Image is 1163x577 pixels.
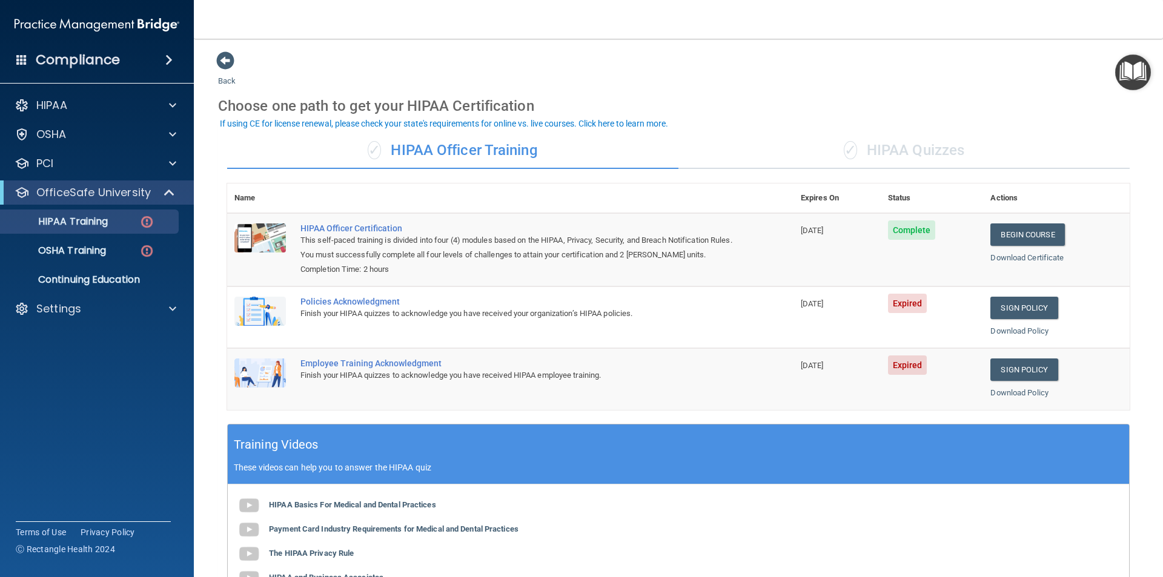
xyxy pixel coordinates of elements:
[139,243,154,259] img: danger-circle.6113f641.png
[237,542,261,566] img: gray_youtube_icon.38fcd6cc.png
[139,214,154,229] img: danger-circle.6113f641.png
[300,223,733,233] a: HIPAA Officer Certification
[36,156,53,171] p: PCI
[15,127,176,142] a: OSHA
[300,368,733,383] div: Finish your HIPAA quizzes to acknowledge you have received HIPAA employee training.
[888,355,927,375] span: Expired
[300,233,733,262] div: This self-paced training is divided into four (4) modules based on the HIPAA, Privacy, Security, ...
[678,133,1130,169] div: HIPAA Quizzes
[36,98,67,113] p: HIPAA
[801,299,824,308] span: [DATE]
[888,220,936,240] span: Complete
[218,88,1139,124] div: Choose one path to get your HIPAA Certification
[983,183,1130,213] th: Actions
[801,226,824,235] span: [DATE]
[237,493,261,518] img: gray_youtube_icon.38fcd6cc.png
[990,358,1058,381] a: Sign Policy
[300,306,733,321] div: Finish your HIPAA quizzes to acknowledge you have received your organization’s HIPAA policies.
[234,434,319,455] h5: Training Videos
[15,185,176,200] a: OfficeSafe University
[15,98,176,113] a: HIPAA
[990,326,1049,335] a: Download Policy
[218,62,236,85] a: Back
[227,133,678,169] div: HIPAA Officer Training
[990,253,1064,262] a: Download Certificate
[227,183,293,213] th: Name
[794,183,881,213] th: Expires On
[300,262,733,277] div: Completion Time: 2 hours
[888,294,927,313] span: Expired
[844,141,857,159] span: ✓
[16,543,115,555] span: Ⓒ Rectangle Health 2024
[269,524,519,533] b: Payment Card Industry Requirements for Medical and Dental Practices
[8,245,106,257] p: OSHA Training
[368,141,381,159] span: ✓
[300,358,733,368] div: Employee Training Acknowledgment
[15,302,176,316] a: Settings
[990,297,1058,319] a: Sign Policy
[990,223,1064,246] a: Begin Course
[881,183,984,213] th: Status
[36,127,67,142] p: OSHA
[269,500,436,509] b: HIPAA Basics For Medical and Dental Practices
[1115,54,1151,90] button: Open Resource Center
[990,388,1049,397] a: Download Policy
[81,526,135,538] a: Privacy Policy
[234,463,1123,472] p: These videos can help you to answer the HIPAA quiz
[8,274,173,286] p: Continuing Education
[237,518,261,542] img: gray_youtube_icon.38fcd6cc.png
[36,185,151,200] p: OfficeSafe University
[220,119,668,128] div: If using CE for license renewal, please check your state's requirements for online vs. live cours...
[36,51,120,68] h4: Compliance
[8,216,108,228] p: HIPAA Training
[269,549,354,558] b: The HIPAA Privacy Rule
[15,13,179,37] img: PMB logo
[36,302,81,316] p: Settings
[15,156,176,171] a: PCI
[300,297,733,306] div: Policies Acknowledgment
[16,526,66,538] a: Terms of Use
[218,117,670,130] button: If using CE for license renewal, please check your state's requirements for online vs. live cours...
[801,361,824,370] span: [DATE]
